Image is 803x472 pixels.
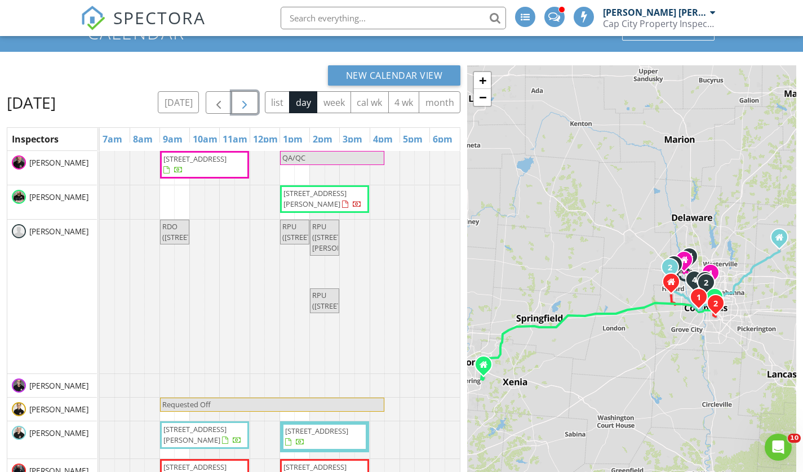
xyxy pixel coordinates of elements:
div: Cap City Property Inspections LLC [603,18,716,29]
div: Calendar Settings [622,25,715,41]
a: 1pm [280,130,305,148]
img: default-user-f0147aede5fd5fa78ca7ade42f37bd4542148d508eef1c3d3ea960f66861d68b.jpg [12,224,26,238]
div: 3492 Snouffer Rd Suite 100, Columbus OH 43235 [689,256,696,263]
a: 8am [130,130,156,148]
span: RDO ([STREET_ADDRESS]) [162,221,230,242]
button: Previous day [206,91,232,114]
input: Search everything... [281,7,506,29]
div: 250 Danern Drive, Beavercreek OH 45430 [483,364,490,371]
a: Calendar Settings [621,24,716,42]
span: [STREET_ADDRESS][PERSON_NAME] [163,424,227,445]
span: 10 [788,434,801,443]
span: RPU ([STREET_ADDRESS][PERSON_NAME]) [312,221,378,253]
a: 3pm [340,130,365,148]
button: month [419,91,460,113]
button: day [289,91,317,113]
div: 8473 Nichols Lane, Johnstown OH 43031 [779,237,786,244]
i: 2 [704,279,708,287]
i: 4 [692,276,696,284]
a: 5pm [400,130,425,148]
img: final_dsc_0459.jpg [12,190,26,204]
span: RPU ([STREET_ADDRESS]) [282,221,350,242]
button: cal wk [351,91,389,113]
img: ccpi_feb_2023_nathan__01.jpg [12,426,26,440]
a: Zoom out [474,89,491,106]
i: 2 [713,300,718,308]
div: 6763 Welland St, Dublin OH 43017 [684,260,691,266]
span: RPU ([STREET_ADDRESS]) [312,290,380,311]
iframe: Intercom live chat [765,434,792,461]
a: 12pm [250,130,281,148]
div: [PERSON_NAME] [PERSON_NAME] [603,7,707,18]
button: week [317,91,351,113]
a: 2pm [310,130,335,148]
div: 5790 Marble Creek St, Dublin, OH 43016 [670,267,677,274]
h1: Calendar [87,23,715,42]
span: [STREET_ADDRESS] [163,154,227,164]
span: [PERSON_NAME] [27,192,91,203]
button: New Calendar View [328,65,461,86]
a: 6pm [430,130,455,148]
a: 11am [220,130,250,148]
button: 4 wk [388,91,420,113]
div: 5951 Collier Hill Drive, Hilliard OH 43026 [671,282,678,288]
a: SPECTORA [81,15,206,39]
span: Requested Off [162,399,211,409]
span: [STREET_ADDRESS][PERSON_NAME] [283,188,347,209]
a: 9am [160,130,185,148]
a: 10am [190,130,220,148]
i: 1 [696,293,701,301]
span: [STREET_ADDRESS] [285,426,348,436]
div: 3835 Fayette Dr, Columbus, OH 43224 [711,273,717,279]
span: QA/QC [282,153,305,163]
h2: [DATE] [7,91,56,114]
img: cci_dec_2020_headshot_1.jpg [12,155,26,170]
img: The Best Home Inspection Software - Spectora [81,6,105,30]
span: [PERSON_NAME] [27,380,91,391]
span: [PERSON_NAME] [27,157,91,168]
button: list [265,91,290,113]
span: [PERSON_NAME] [27,428,91,439]
img: ccpi_april_headshots__2.jpg [12,379,26,393]
span: Inspectors [12,133,59,145]
span: [PERSON_NAME] [27,404,91,415]
a: 7am [100,130,125,148]
div: 6922 Banshee Drive, Dublin, Ohio 43016 [674,264,681,271]
div: 221 Dana Ave, Columbus, OH 43223 [699,297,706,304]
span: SPECTORA [113,6,206,29]
div: 3050-3052 Northwest Blvd, Upper Arlington, OH 43221 [694,279,701,286]
button: Next day [232,91,258,114]
i: 1 [708,269,713,277]
i: 2 [668,264,672,271]
i: 1 [712,293,717,301]
span: [PERSON_NAME] [27,226,91,237]
a: Zoom in [474,72,491,89]
button: [DATE] [158,91,199,113]
div: 377 Alden Ave, Columbus, OH 43201 [706,282,713,289]
div: 1795 Nason Ave, Columbus, OH 43207 [716,303,722,310]
img: helen.jpg [12,402,26,416]
a: 4pm [370,130,396,148]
